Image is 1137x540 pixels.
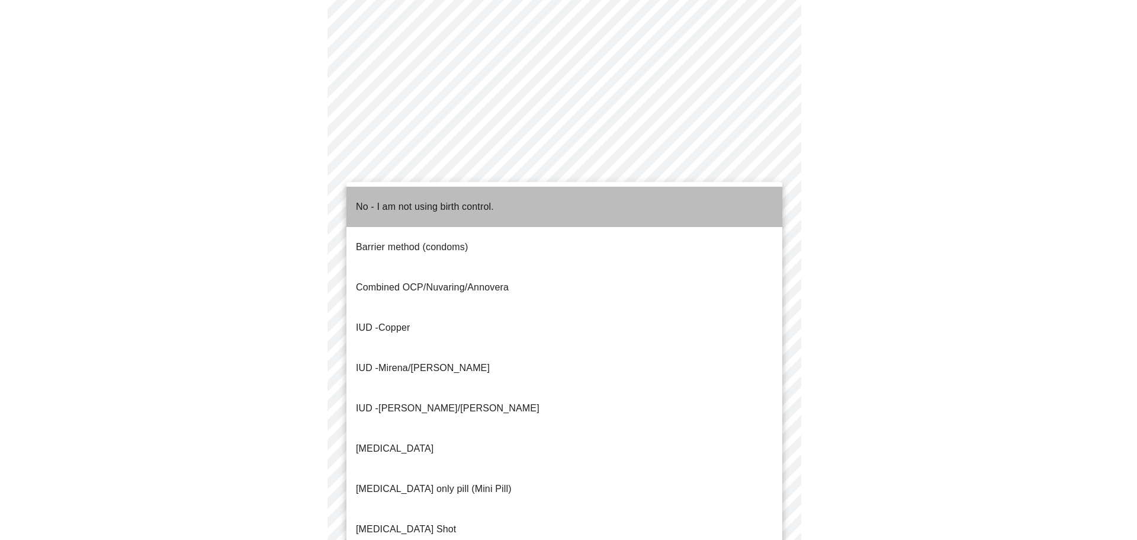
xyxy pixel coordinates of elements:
[356,322,378,333] span: IUD -
[356,403,378,413] span: IUD -
[356,240,468,254] p: Barrier method (condoms)
[356,442,433,456] p: [MEDICAL_DATA]
[356,200,494,214] p: No - I am not using birth control.
[378,363,490,373] span: Mirena/[PERSON_NAME]
[356,522,456,536] p: [MEDICAL_DATA] Shot
[356,321,410,335] p: Copper
[356,482,512,496] p: [MEDICAL_DATA] only pill (Mini Pill)
[356,401,539,416] p: [PERSON_NAME]/[PERSON_NAME]
[356,361,490,375] p: IUD -
[356,280,509,295] p: Combined OCP/Nuvaring/Annovera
